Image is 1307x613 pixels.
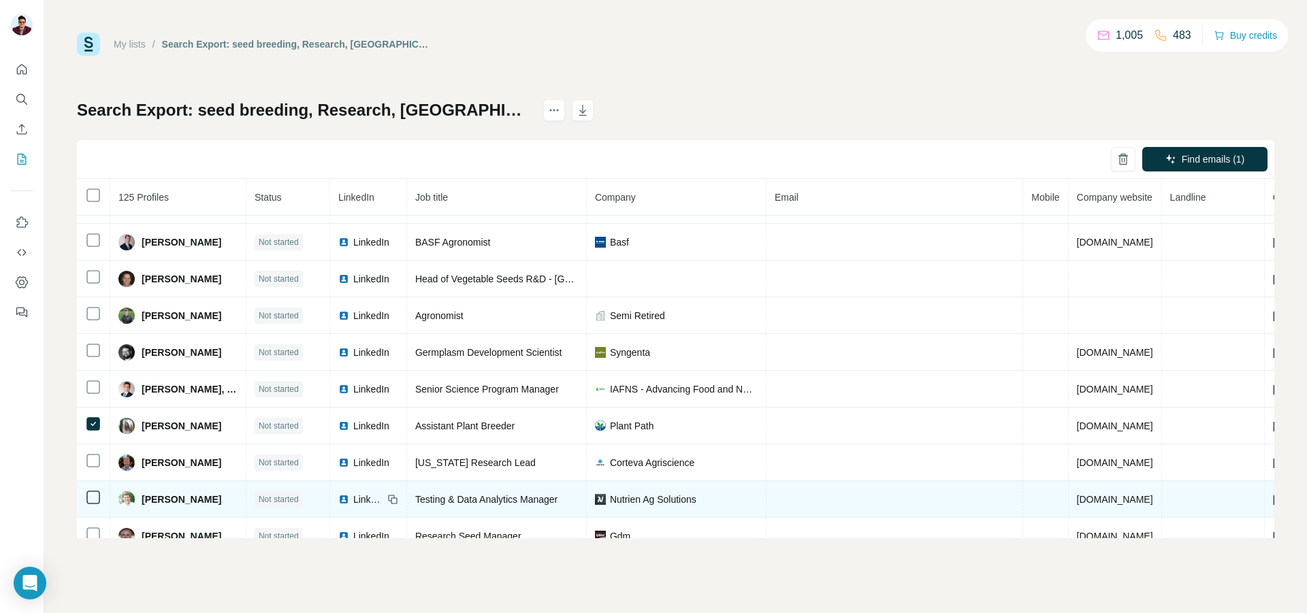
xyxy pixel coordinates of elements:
span: Corteva Agriscience [610,456,695,469]
p: 483 [1173,27,1191,44]
span: Company website [1077,192,1152,203]
span: Mobile [1031,192,1059,203]
img: company-logo [595,494,606,505]
img: LinkedIn logo [338,531,349,542]
button: Quick start [11,57,33,82]
h1: Search Export: seed breeding, Research, [GEOGRAPHIC_DATA] - [DATE] 13:45 [77,99,531,121]
img: LinkedIn logo [338,494,349,505]
span: Find emails (1) [1182,152,1245,166]
span: Status [255,192,282,203]
img: company-logo [595,384,606,395]
img: Avatar [118,528,135,544]
span: Company [595,192,636,203]
img: LinkedIn logo [338,347,349,358]
button: Feedback [11,300,33,325]
img: Avatar [118,344,135,361]
span: Job title [415,192,448,203]
img: Avatar [118,491,135,508]
img: company-logo [595,457,606,468]
span: Landline [1170,192,1206,203]
span: Not started [259,346,299,359]
span: Not started [259,236,299,248]
span: [DOMAIN_NAME] [1077,237,1153,248]
span: [DOMAIN_NAME] [1077,347,1153,358]
span: LinkedIn [353,529,389,543]
img: company-logo [595,347,606,358]
span: [PERSON_NAME] [142,419,221,433]
span: [PERSON_NAME] [142,272,221,286]
span: IAFNS - Advancing Food and Nutrition Sciences [610,382,758,396]
img: LinkedIn logo [338,457,349,468]
span: [DOMAIN_NAME] [1077,420,1153,431]
span: Germplasm Development Scientist [415,347,562,358]
img: company-logo [595,237,606,248]
span: [PERSON_NAME], Ph.D. [142,382,238,396]
img: Surfe Logo [77,33,100,56]
span: LinkedIn [353,346,389,359]
img: Avatar [118,454,135,471]
span: Semi Retired [610,309,665,322]
span: BASF Agronomist [415,237,491,248]
span: Senior Science Program Manager [415,384,559,395]
span: Not started [259,457,299,469]
div: Open Intercom Messenger [14,567,46,599]
span: [PERSON_NAME] [142,493,221,506]
img: company-logo [595,531,606,542]
img: LinkedIn logo [338,237,349,248]
span: [DOMAIN_NAME] [1077,457,1153,468]
span: Not started [259,420,299,432]
span: [US_STATE] Research Lead [415,457,536,468]
button: Use Surfe on LinkedIn [11,210,33,235]
a: My lists [114,39,146,50]
span: [PERSON_NAME] [142,456,221,469]
span: [PERSON_NAME] [142,309,221,322]
img: Avatar [118,234,135,250]
span: Agronomist [415,310,464,321]
span: Not started [259,493,299,506]
span: Gdm [610,529,630,543]
span: LinkedIn [353,419,389,433]
span: Email [775,192,798,203]
button: Search [11,87,33,112]
span: [PERSON_NAME] [142,235,221,249]
img: Avatar [118,308,135,324]
img: Avatar [118,271,135,287]
button: Use Surfe API [11,240,33,265]
span: Not started [259,383,299,395]
span: LinkedIn [353,235,389,249]
img: LinkedIn logo [338,310,349,321]
img: Avatar [118,418,135,434]
span: [PERSON_NAME] [142,529,221,543]
img: Avatar [11,14,33,35]
span: 125 Profiles [118,192,169,203]
span: [DOMAIN_NAME] [1077,531,1153,542]
span: Testing & Data Analytics Manager [415,494,558,505]
span: [DOMAIN_NAME] [1077,494,1153,505]
span: Not started [259,530,299,542]
span: Head of Vegetable Seeds R&D - [GEOGRAPHIC_DATA] [415,274,653,284]
span: LinkedIn [353,493,383,506]
button: My lists [11,147,33,171]
span: [DOMAIN_NAME] [1077,384,1153,395]
span: Not started [259,310,299,322]
img: company-logo [595,420,606,431]
span: LinkedIn [338,192,374,203]
button: Buy credits [1214,26,1277,45]
li: / [152,37,155,51]
span: Basf [610,235,629,249]
img: LinkedIn logo [338,274,349,284]
span: Plant Path [610,419,654,433]
span: Syngenta [610,346,650,359]
span: LinkedIn [353,272,389,286]
button: actions [543,99,565,121]
button: Enrich CSV [11,117,33,142]
span: LinkedIn [353,309,389,322]
img: Avatar [118,381,135,397]
img: LinkedIn logo [338,384,349,395]
span: Assistant Plant Breeder [415,420,515,431]
span: LinkedIn [353,456,389,469]
span: Country [1273,192,1306,203]
img: LinkedIn logo [338,420,349,431]
span: LinkedIn [353,382,389,396]
span: [PERSON_NAME] [142,346,221,359]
